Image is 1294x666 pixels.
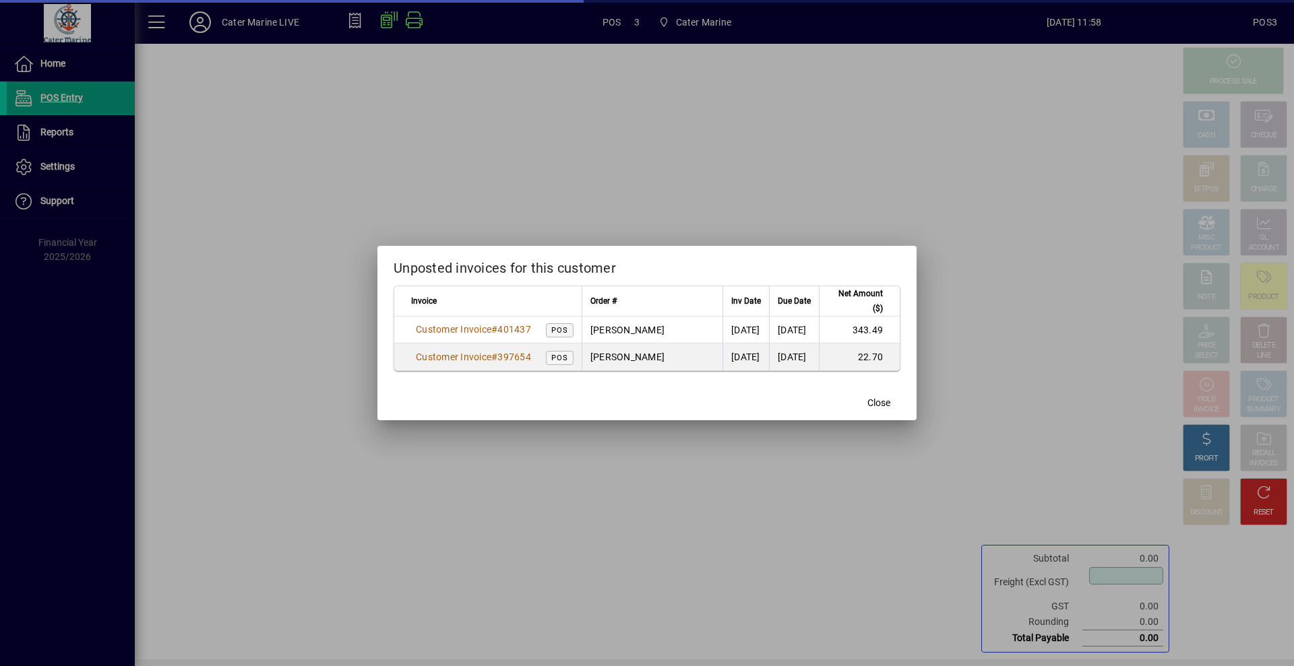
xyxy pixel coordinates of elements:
[411,349,536,364] a: Customer Invoice#397654
[497,324,531,335] span: 401437
[778,294,811,308] span: Due Date
[722,343,769,370] td: [DATE]
[867,396,890,410] span: Close
[497,352,531,362] span: 397654
[416,352,491,362] span: Customer Invoice
[551,354,568,362] span: POS
[819,317,900,343] td: 343.49
[769,343,819,370] td: [DATE]
[411,294,437,308] span: Invoice
[769,317,819,343] td: [DATE]
[491,352,497,362] span: #
[551,326,568,335] span: POS
[819,343,900,370] td: 22.70
[590,352,665,362] span: [PERSON_NAME]
[491,324,497,335] span: #
[731,294,761,308] span: Inv Date
[416,324,491,335] span: Customer Invoice
[411,322,536,337] a: Customer Invoice#401437
[722,317,769,343] td: [DATE]
[590,294,617,308] span: Order #
[857,391,900,415] button: Close
[590,325,665,335] span: [PERSON_NAME]
[377,246,917,285] h2: Unposted invoices for this customer
[828,286,883,316] span: Net Amount ($)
